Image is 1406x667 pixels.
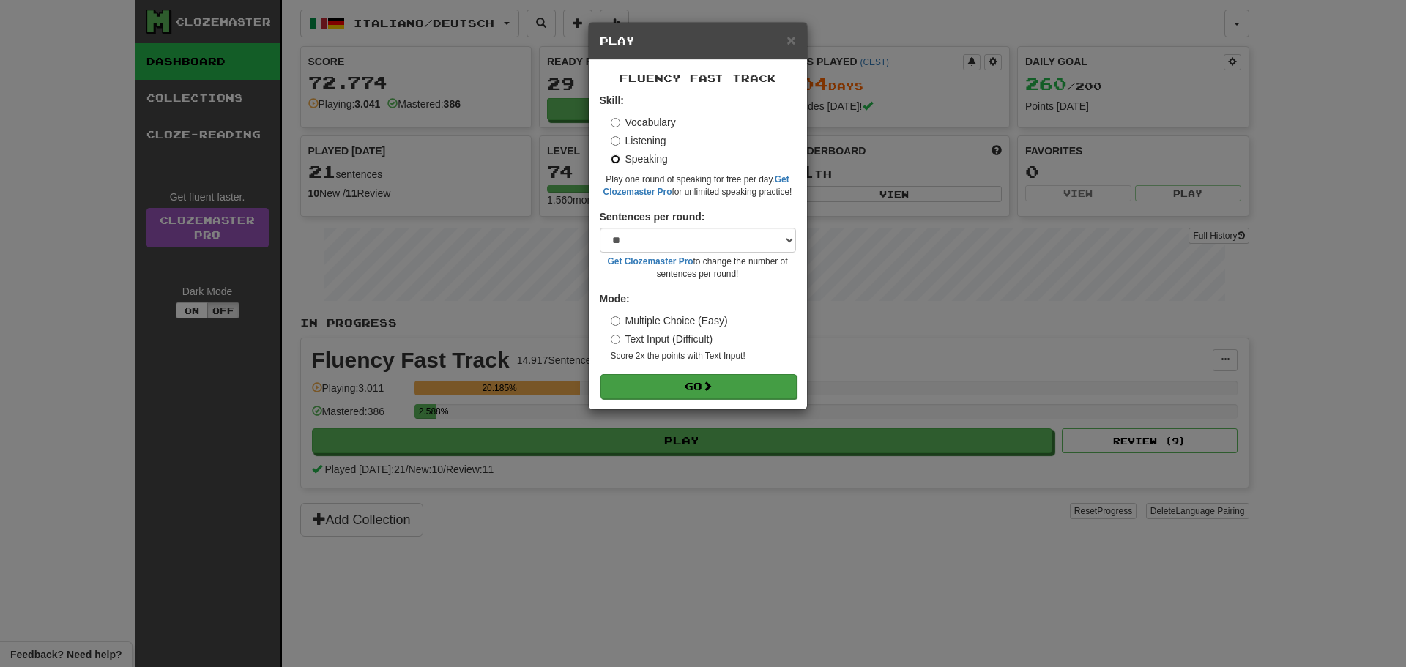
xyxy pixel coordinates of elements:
[600,209,705,224] label: Sentences per round:
[600,34,796,48] h5: Play
[611,316,620,326] input: Multiple Choice (Easy)
[611,152,668,166] label: Speaking
[620,72,776,84] span: Fluency Fast Track
[611,118,620,127] input: Vocabulary
[611,154,620,164] input: Speaking
[600,374,797,399] button: Go
[611,133,666,148] label: Listening
[608,256,693,267] a: Get Clozemaster Pro
[600,256,796,280] small: to change the number of sentences per round!
[786,32,795,48] button: Close
[611,115,676,130] label: Vocabulary
[600,94,624,106] strong: Skill:
[611,335,620,344] input: Text Input (Difficult)
[611,313,728,328] label: Multiple Choice (Easy)
[611,332,713,346] label: Text Input (Difficult)
[611,136,620,146] input: Listening
[600,293,630,305] strong: Mode:
[786,31,795,48] span: ×
[600,174,796,198] small: Play one round of speaking for free per day. for unlimited speaking practice!
[611,350,796,362] small: Score 2x the points with Text Input !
